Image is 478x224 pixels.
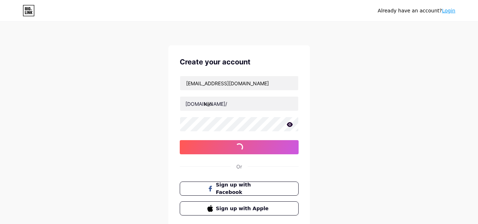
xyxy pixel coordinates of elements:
span: Sign up with Facebook [216,181,271,196]
a: Login [442,8,455,13]
div: Or [236,163,242,170]
button: Sign up with Facebook [180,182,299,196]
div: [DOMAIN_NAME]/ [185,100,227,108]
div: Already have an account? [378,7,455,15]
input: Email [180,76,298,90]
button: Sign up with Apple [180,201,299,216]
span: Sign up with Apple [216,205,271,212]
input: username [180,97,298,111]
div: Create your account [180,57,299,67]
